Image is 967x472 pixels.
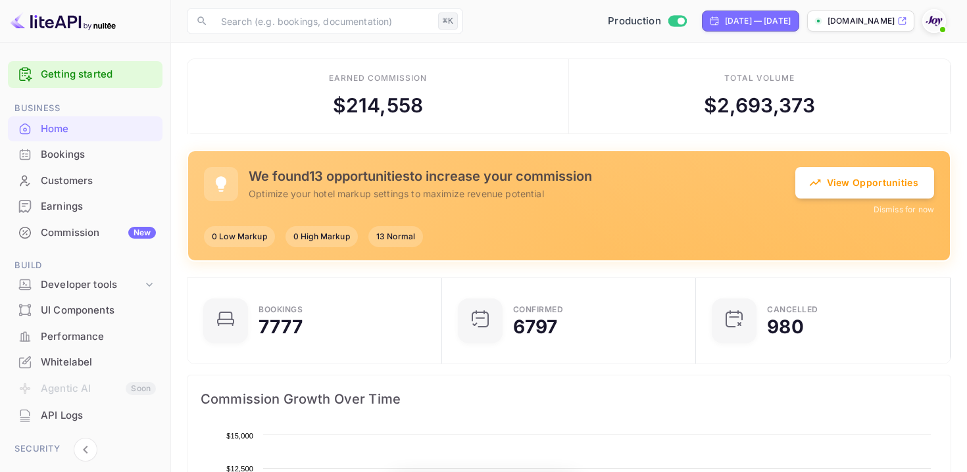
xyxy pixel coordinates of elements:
[438,12,458,30] div: ⌘K
[41,355,156,370] div: Whitelabel
[725,15,791,27] div: [DATE] — [DATE]
[8,116,162,141] a: Home
[8,116,162,142] div: Home
[8,61,162,88] div: Getting started
[8,324,162,350] div: Performance
[724,72,795,84] div: Total volume
[259,306,303,314] div: Bookings
[8,194,162,218] a: Earnings
[513,318,558,336] div: 6797
[41,147,156,162] div: Bookings
[8,220,162,245] a: CommissionNew
[41,174,156,189] div: Customers
[226,432,253,440] text: $15,000
[41,329,156,344] div: Performance
[41,303,156,318] div: UI Components
[8,403,162,429] div: API Logs
[603,14,691,29] div: Switch to Sandbox mode
[8,142,162,168] div: Bookings
[128,227,156,239] div: New
[41,199,156,214] div: Earnings
[8,273,162,296] div: Developer tools
[368,231,423,243] span: 13 Normal
[8,168,162,194] div: Customers
[41,408,156,423] div: API Logs
[767,318,803,336] div: 980
[259,318,303,336] div: 7777
[8,350,162,374] a: Whitelabel
[8,194,162,220] div: Earnings
[201,389,937,410] span: Commission Growth Over Time
[8,298,162,322] a: UI Components
[767,306,818,314] div: CANCELLED
[8,324,162,348] a: Performance
[41,122,156,137] div: Home
[874,204,934,216] button: Dismiss for now
[41,277,143,293] div: Developer tools
[204,231,275,243] span: 0 Low Markup
[8,101,162,116] span: Business
[8,350,162,375] div: Whitelabel
[513,306,564,314] div: Confirmed
[41,225,156,241] div: Commission
[8,442,162,456] span: Security
[704,91,816,120] div: $ 2,693,373
[8,298,162,323] div: UI Components
[11,11,116,32] img: LiteAPI logo
[249,187,795,201] p: Optimize your hotel markup settings to maximize revenue potential
[333,91,423,120] div: $ 214,558
[74,438,97,461] button: Collapse navigation
[8,258,162,273] span: Build
[8,220,162,246] div: CommissionNew
[249,168,795,184] h5: We found 13 opportunities to increase your commission
[608,14,661,29] span: Production
[8,403,162,427] a: API Logs
[41,67,156,82] a: Getting started
[924,11,945,32] img: With Joy
[329,72,426,84] div: Earned commission
[795,167,934,199] button: View Opportunities
[8,142,162,166] a: Bookings
[8,168,162,193] a: Customers
[828,15,895,27] p: [DOMAIN_NAME]
[285,231,358,243] span: 0 High Markup
[213,8,433,34] input: Search (e.g. bookings, documentation)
